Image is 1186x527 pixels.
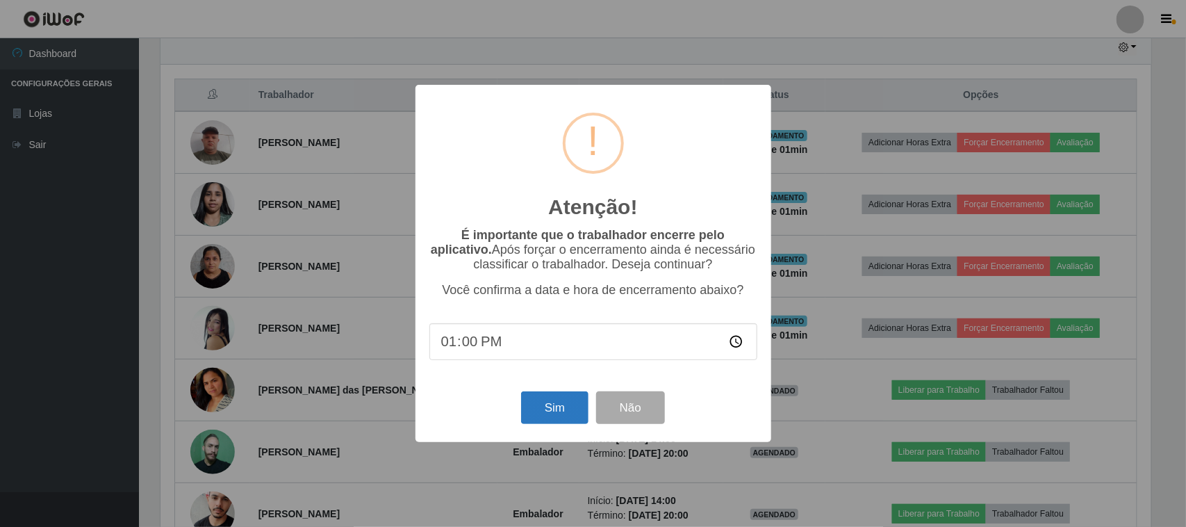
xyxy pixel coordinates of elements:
[596,391,665,424] button: Não
[521,391,588,424] button: Sim
[429,228,757,272] p: Após forçar o encerramento ainda é necessário classificar o trabalhador. Deseja continuar?
[429,283,757,298] p: Você confirma a data e hora de encerramento abaixo?
[431,228,725,257] b: É importante que o trabalhador encerre pelo aplicativo.
[548,195,637,220] h2: Atenção!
